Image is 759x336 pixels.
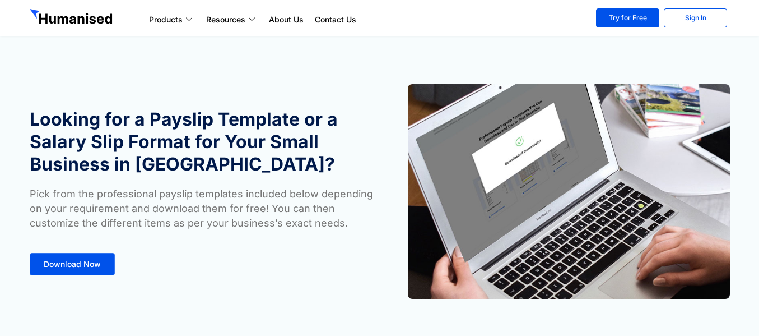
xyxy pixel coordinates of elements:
[664,8,727,27] a: Sign In
[309,13,362,26] a: Contact Us
[30,187,374,231] p: Pick from the professional payslip templates included below depending on your requirement and dow...
[44,260,101,268] span: Download Now
[596,8,659,27] a: Try for Free
[201,13,263,26] a: Resources
[30,9,115,27] img: GetHumanised Logo
[263,13,309,26] a: About Us
[30,108,374,176] h1: Looking for a Payslip Template or a Salary Slip Format for Your Small Business in [GEOGRAPHIC_DATA]?
[143,13,201,26] a: Products
[30,253,115,275] a: Download Now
